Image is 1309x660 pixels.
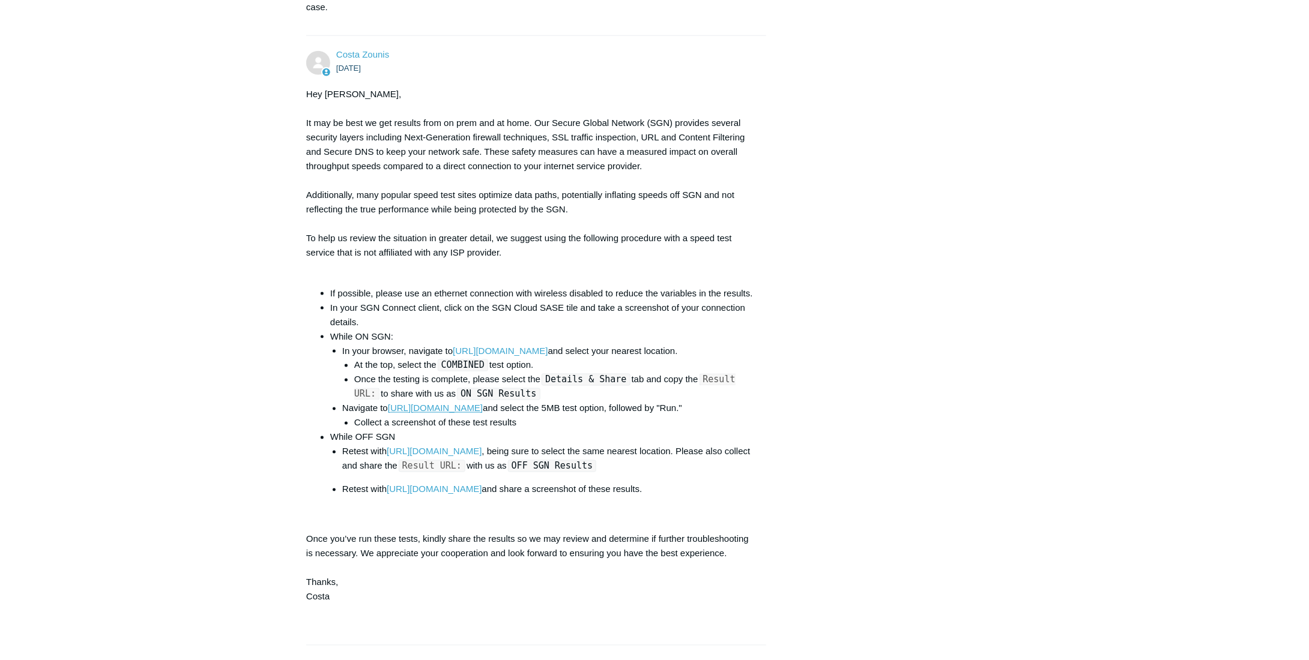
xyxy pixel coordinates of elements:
[342,401,754,430] li: Navigate to and select the 5MB test option, followed by "Run."
[354,373,754,401] li: Once the testing is complete, please select the tab and copy the to share with us as
[508,460,596,472] code: OFF SGN Results
[336,64,361,73] time: 09/10/2025, 15:02
[399,460,465,472] code: Result URL:
[330,286,754,301] li: If possible, please use an ethernet connection with wireless disabled to reduce the variables in ...
[342,445,754,473] li: Retest with , being sure to select the same nearest location. Please also collect and share the w...
[330,430,754,520] li: While OFF SGN
[330,329,754,430] li: While ON SGN:
[306,87,754,633] div: Hey [PERSON_NAME], It may be best we get results from on prem and at home. Our Secure Global Netw...
[354,374,736,400] code: Result URL:
[387,484,482,494] a: [URL][DOMAIN_NAME]
[387,446,482,457] a: [URL][DOMAIN_NAME]
[336,49,389,59] a: Costa Zounis
[354,358,754,373] li: At the top, select the test option.
[388,403,483,413] a: [URL][DOMAIN_NAME]
[330,301,754,329] li: In your SGN Connect client, click on the SGN Cloud SASE tile and take a screenshot of your connec...
[457,388,540,400] code: ON SGN Results
[342,344,754,401] li: In your browser, navigate to and select your nearest location.
[453,346,548,356] a: [URL][DOMAIN_NAME]
[542,374,630,386] code: Details & Share
[342,482,754,497] p: Retest with and share a screenshot of these results.
[354,416,754,430] li: Collect a screenshot of these test results
[438,359,488,371] code: COMBINED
